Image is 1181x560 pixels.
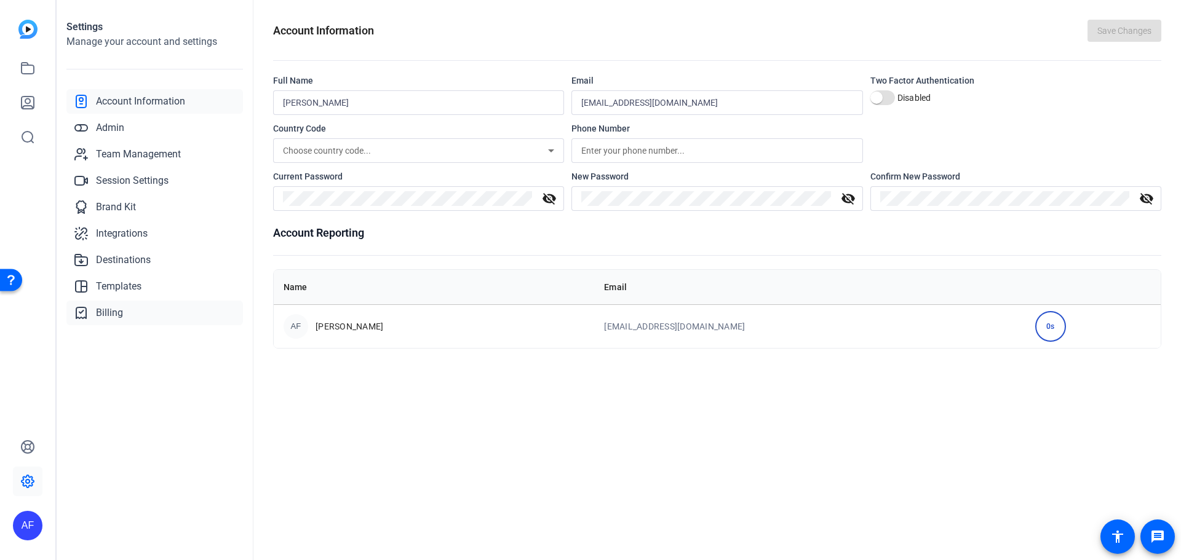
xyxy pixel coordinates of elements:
mat-icon: visibility_off [833,191,863,206]
th: Email [594,270,1025,304]
label: Disabled [895,92,931,104]
span: Templates [96,279,141,294]
mat-icon: visibility_off [535,191,564,206]
div: 0s [1035,311,1066,342]
input: Enter your name... [283,95,554,110]
span: Billing [96,306,123,320]
td: [EMAIL_ADDRESS][DOMAIN_NAME] [594,304,1025,348]
mat-icon: message [1150,529,1165,544]
div: New Password [571,170,862,183]
span: Team Management [96,147,181,162]
div: Current Password [273,170,564,183]
span: Session Settings [96,173,169,188]
span: [PERSON_NAME] [316,320,383,333]
mat-icon: visibility_off [1132,191,1161,206]
a: Admin [66,116,243,140]
a: Brand Kit [66,195,243,219]
a: Team Management [66,142,243,167]
span: Admin [96,120,124,135]
img: blue-gradient.svg [18,20,38,39]
a: Templates [66,274,243,299]
h2: Manage your account and settings [66,34,243,49]
span: Account Information [96,94,185,109]
div: Full Name [273,74,564,87]
input: Enter your email... [581,95,853,110]
a: Integrations [66,221,243,246]
a: Destinations [66,248,243,272]
span: Choose country code... [283,146,371,156]
div: Two Factor Authentication [870,74,1161,87]
div: AF [13,511,42,540]
span: Integrations [96,226,148,241]
a: Account Information [66,89,243,114]
div: Confirm New Password [870,170,1161,183]
span: Brand Kit [96,200,136,215]
mat-icon: accessibility [1110,529,1125,544]
span: Destinations [96,253,151,267]
h1: Account Reporting [273,224,1161,242]
a: Billing [66,301,243,325]
h1: Account Information [273,22,374,39]
div: Country Code [273,122,564,135]
input: Enter your phone number... [581,143,853,158]
h1: Settings [66,20,243,34]
div: Email [571,74,862,87]
div: AF [284,314,308,339]
a: Session Settings [66,168,243,193]
th: Name [274,270,594,304]
div: Phone Number [571,122,862,135]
